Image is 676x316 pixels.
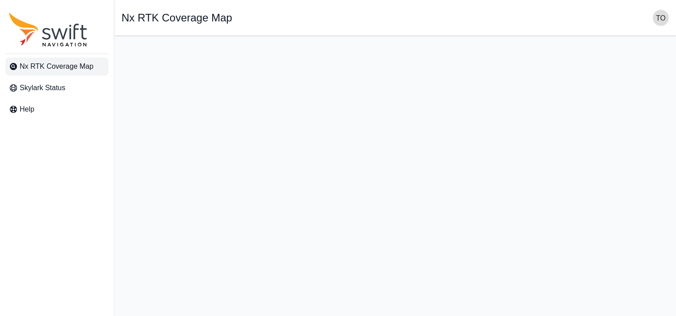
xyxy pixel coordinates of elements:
a: Skylark Status [5,79,109,97]
span: Help [20,104,34,115]
img: user photo [653,10,669,26]
a: Help [5,100,109,118]
span: Nx RTK Coverage Map [20,61,93,72]
span: Skylark Status [20,83,65,93]
a: Nx RTK Coverage Map [5,58,109,75]
h1: Nx RTK Coverage Map [122,12,232,23]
